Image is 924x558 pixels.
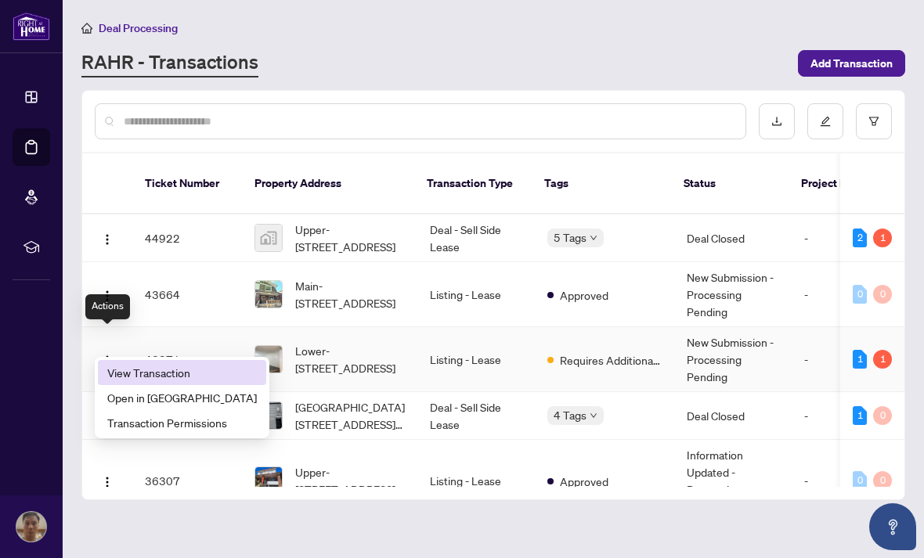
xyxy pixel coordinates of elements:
[853,406,867,425] div: 1
[132,262,242,327] td: 43664
[554,229,587,247] span: 5 Tags
[414,153,532,214] th: Transaction Type
[101,290,114,302] img: Logo
[81,49,258,77] a: RAHR - Transactions
[99,21,178,35] span: Deal Processing
[132,153,242,214] th: Ticket Number
[853,471,867,490] div: 0
[95,225,120,250] button: Logo
[869,503,916,550] button: Open asap
[856,103,892,139] button: filter
[107,389,257,406] span: Open in [GEOGRAPHIC_DATA]
[671,153,789,214] th: Status
[798,50,905,77] button: Add Transaction
[792,262,886,327] td: -
[95,347,120,372] button: Logo
[792,440,886,522] td: -
[101,355,114,367] img: Logo
[560,473,608,490] span: Approved
[674,262,792,327] td: New Submission - Processing Pending
[868,116,879,127] span: filter
[255,467,282,494] img: thumbnail-img
[95,468,120,493] button: Logo
[101,476,114,488] img: Logo
[674,327,792,392] td: New Submission - Processing Pending
[255,346,282,373] img: thumbnail-img
[417,440,535,522] td: Listing - Lease
[771,116,782,127] span: download
[295,277,405,311] span: Main-[STREET_ADDRESS]
[295,398,405,433] span: [GEOGRAPHIC_DATA][STREET_ADDRESS][GEOGRAPHIC_DATA]
[674,392,792,440] td: Deal Closed
[590,234,597,242] span: down
[107,414,257,431] span: Transaction Permissions
[853,350,867,369] div: 1
[132,327,242,392] td: 43271
[132,214,242,262] td: 44922
[85,294,130,319] div: Actions
[95,282,120,307] button: Logo
[873,471,892,490] div: 0
[295,463,405,498] span: Upper-[STREET_ADDRESS]
[873,350,892,369] div: 1
[590,412,597,419] span: down
[792,214,886,262] td: -
[255,225,282,251] img: thumbnail-img
[792,327,886,392] td: -
[853,229,867,247] div: 2
[560,286,608,304] span: Approved
[132,440,242,522] td: 36307
[554,406,587,424] span: 4 Tags
[13,12,50,41] img: logo
[792,392,886,440] td: -
[873,229,892,247] div: 1
[820,116,831,127] span: edit
[789,153,882,214] th: Project Name
[81,23,92,34] span: home
[807,103,843,139] button: edit
[107,364,257,381] span: View Transaction
[759,103,795,139] button: download
[417,327,535,392] td: Listing - Lease
[16,512,46,542] img: Profile Icon
[560,351,662,369] span: Requires Additional Docs
[417,214,535,262] td: Deal - Sell Side Lease
[810,51,893,76] span: Add Transaction
[532,153,671,214] th: Tags
[674,440,792,522] td: Information Updated - Processing Pending
[674,214,792,262] td: Deal Closed
[853,285,867,304] div: 0
[255,281,282,308] img: thumbnail-img
[417,262,535,327] td: Listing - Lease
[101,233,114,246] img: Logo
[873,406,892,425] div: 0
[295,221,405,255] span: Upper-[STREET_ADDRESS]
[417,392,535,440] td: Deal - Sell Side Lease
[873,285,892,304] div: 0
[242,153,414,214] th: Property Address
[295,342,405,376] span: Lower-[STREET_ADDRESS]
